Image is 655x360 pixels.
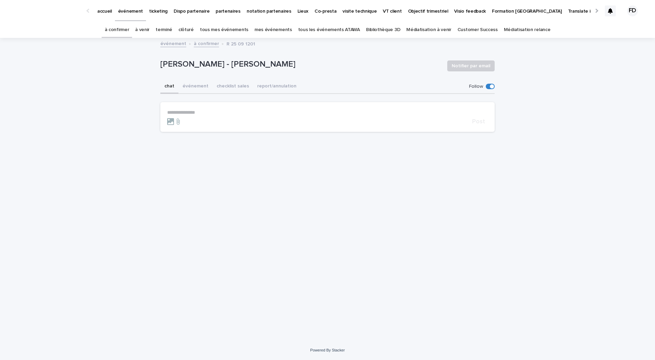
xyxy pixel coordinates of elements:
[105,22,129,38] a: à confirmer
[469,84,483,89] p: Follow
[200,22,248,38] a: tous mes événements
[227,40,255,47] p: R 25 09 1201
[452,63,490,69] span: Notifier par email
[156,22,172,38] a: terminé
[457,22,498,38] a: Customer Success
[160,59,442,69] p: [PERSON_NAME] - [PERSON_NAME]
[253,80,301,94] button: report/annulation
[406,22,451,38] a: Médiatisation à venir
[447,60,495,71] button: Notifier par email
[178,80,213,94] button: événement
[469,119,488,125] button: Post
[627,5,638,16] div: FD
[366,22,400,38] a: Bibliothèque 3D
[160,80,178,94] button: chat
[310,348,345,352] a: Powered By Stacker
[213,80,253,94] button: checklist sales
[504,22,551,38] a: Médiatisation relance
[160,39,186,47] a: événement
[14,4,80,18] img: Ls34BcGeRexTGTNfXpUC
[298,22,360,38] a: tous les événements ATAWA
[472,119,485,125] span: Post
[254,22,292,38] a: mes événements
[194,39,219,47] a: à confirmer
[135,22,149,38] a: à venir
[178,22,194,38] a: clôturé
